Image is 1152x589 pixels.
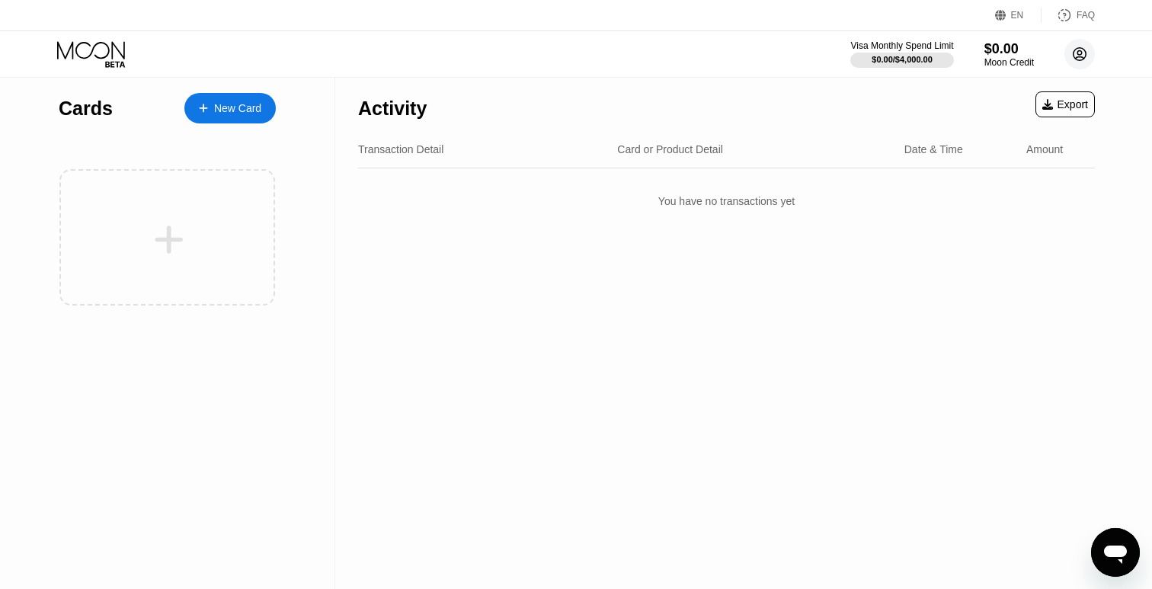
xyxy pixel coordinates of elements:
[1011,10,1024,21] div: EN
[184,93,276,123] div: New Card
[214,102,261,115] div: New Card
[984,41,1034,57] div: $0.00
[59,98,113,120] div: Cards
[358,143,443,155] div: Transaction Detail
[850,40,953,51] div: Visa Monthly Spend Limit
[1042,98,1088,110] div: Export
[995,8,1042,23] div: EN
[904,143,963,155] div: Date & Time
[1026,143,1063,155] div: Amount
[1091,528,1140,577] iframe: Button to launch messaging window
[984,41,1034,68] div: $0.00Moon Credit
[872,55,933,64] div: $0.00 / $4,000.00
[358,98,427,120] div: Activity
[850,40,953,68] div: Visa Monthly Spend Limit$0.00/$4,000.00
[1035,91,1095,117] div: Export
[617,143,723,155] div: Card or Product Detail
[1077,10,1095,21] div: FAQ
[984,57,1034,68] div: Moon Credit
[358,180,1095,222] div: You have no transactions yet
[1042,8,1095,23] div: FAQ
